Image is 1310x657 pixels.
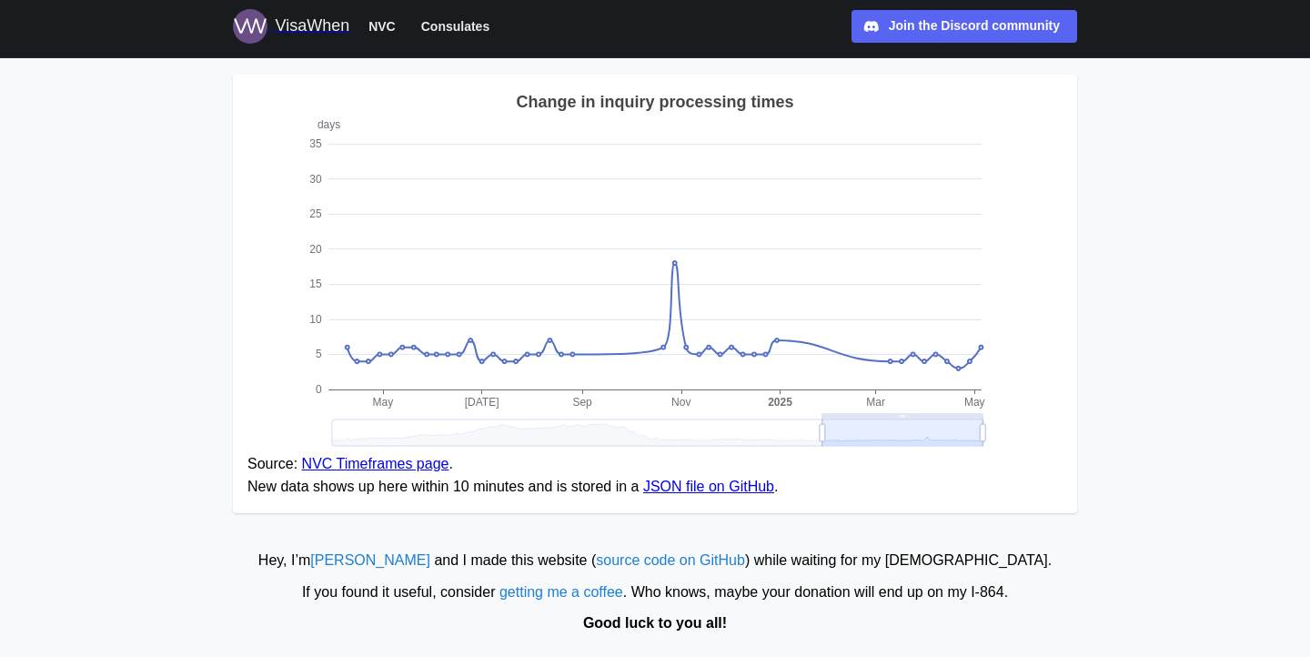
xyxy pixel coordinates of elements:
[309,278,322,291] text: 15
[316,383,322,396] text: 0
[233,9,349,44] a: Logo for VisaWhen VisaWhen
[233,9,267,44] img: Logo for VisaWhen
[964,396,985,409] text: May
[499,584,623,600] a: getting me a coffee
[373,396,394,409] text: May
[275,14,349,39] div: VisaWhen
[671,396,690,409] text: Nov
[866,396,885,409] text: Mar
[516,93,793,111] text: Change in inquiry processing times
[465,396,499,409] text: [DATE]
[302,456,449,471] a: NVC Timeframes page
[596,552,745,568] a: source code on GitHub
[316,349,322,361] text: 5
[851,10,1077,43] a: Join the Discord community
[413,15,498,38] button: Consulates
[247,453,1063,499] figcaption: Source: . New data shows up here within 10 minutes and is stored in a .
[9,550,1301,572] div: Hey, I’m and I made this website ( ) while waiting for my [DEMOGRAPHIC_DATA].
[310,552,430,568] a: [PERSON_NAME]
[309,173,322,186] text: 30
[309,137,322,150] text: 35
[768,396,792,409] text: 2025
[9,581,1301,604] div: If you found it useful, consider . Who knows, maybe your donation will end up on my I‑864.
[309,207,322,220] text: 25
[421,15,489,37] span: Consulates
[360,15,404,38] button: NVC
[643,479,774,494] a: JSON file on GitHub
[889,16,1060,36] div: Join the Discord community
[368,15,396,37] span: NVC
[309,313,322,326] text: 10
[317,118,340,131] text: days
[309,243,322,256] text: 20
[572,396,592,409] text: Sep
[9,612,1301,635] div: Good luck to you all!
